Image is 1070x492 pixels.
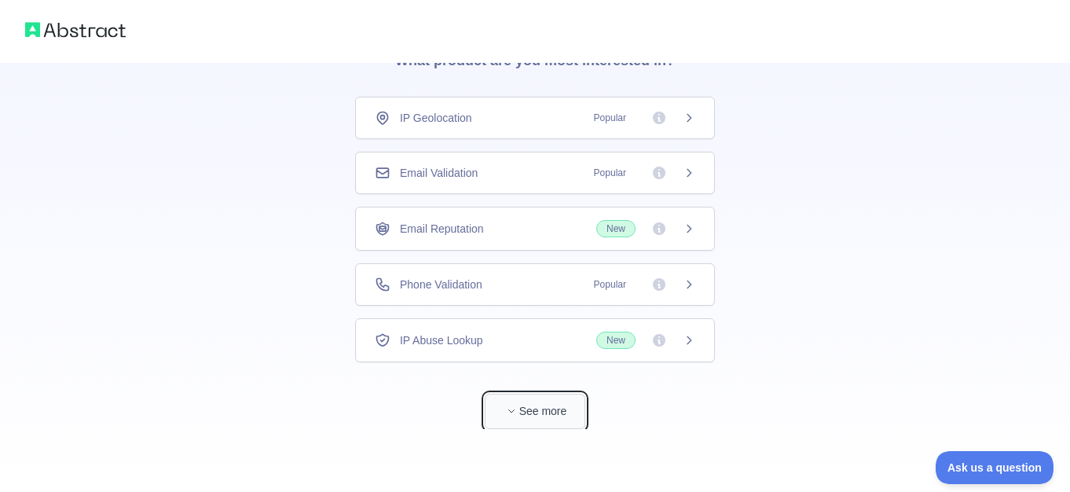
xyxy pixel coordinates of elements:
span: Email Reputation [400,221,484,237]
span: Email Validation [400,165,478,181]
img: Abstract logo [25,19,126,41]
span: Popular [584,277,636,292]
span: Popular [584,110,636,126]
span: New [596,332,636,349]
span: Popular [584,165,636,181]
iframe: Toggle Customer Support [936,451,1054,484]
span: New [596,220,636,237]
span: IP Abuse Lookup [400,332,483,348]
button: See more [485,394,585,429]
span: Phone Validation [400,277,482,292]
span: IP Geolocation [400,110,472,126]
